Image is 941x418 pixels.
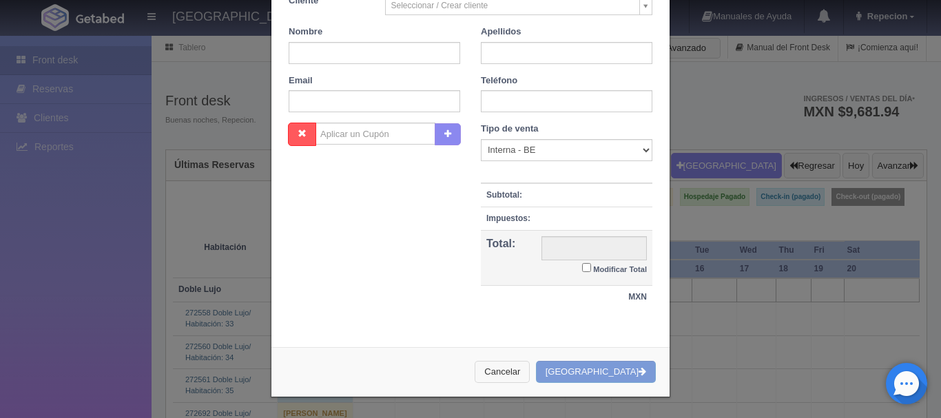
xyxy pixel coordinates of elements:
[481,231,536,286] th: Total:
[481,207,536,231] th: Impuestos:
[582,263,591,272] input: Modificar Total
[481,183,536,207] th: Subtotal:
[316,123,435,145] input: Aplicar un Cupón
[481,74,517,87] label: Teléfono
[481,123,539,136] label: Tipo de venta
[475,361,530,384] button: Cancelar
[628,292,647,302] strong: MXN
[593,265,647,273] small: Modificar Total
[289,74,313,87] label: Email
[289,25,322,39] label: Nombre
[481,25,521,39] label: Apellidos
